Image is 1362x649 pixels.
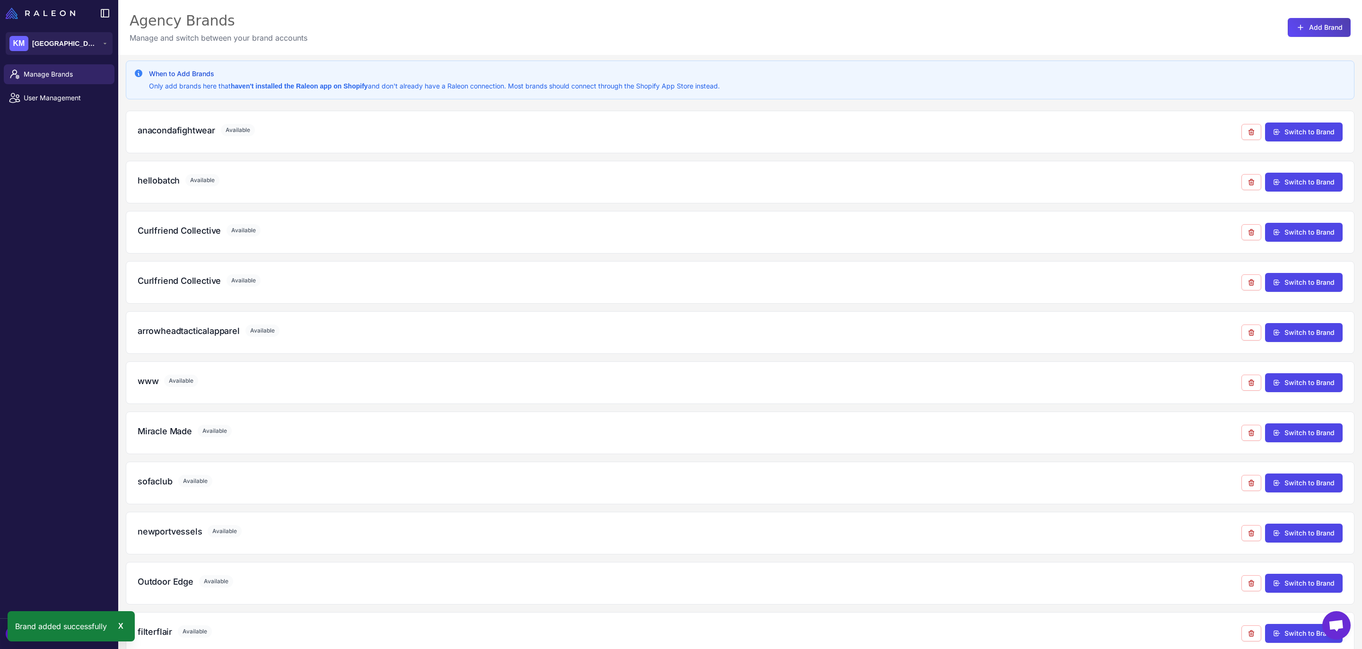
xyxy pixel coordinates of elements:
strong: haven't installed the Raleon app on Shopify [231,82,368,90]
h3: filterflair [138,625,172,638]
span: Available [178,475,212,487]
p: Manage and switch between your brand accounts [130,32,307,44]
span: User Management [24,93,107,103]
h3: www [138,375,158,387]
button: Remove from agency [1241,124,1261,140]
span: Available [227,224,261,237]
button: Switch to Brand [1265,223,1343,242]
button: Remove from agency [1241,625,1261,641]
button: Switch to Brand [1265,524,1343,543]
a: Manage Brands [4,64,114,84]
a: User Management [4,88,114,108]
h3: When to Add Brands [149,69,720,79]
span: Available [227,274,261,287]
h3: sofaclub [138,475,173,488]
button: Switch to Brand [1265,624,1343,643]
p: Only add brands here that and don't already have a Raleon connection. Most brands should connect ... [149,81,720,91]
span: Manage Brands [24,69,107,79]
button: Remove from agency [1241,575,1261,591]
span: Available [164,375,198,387]
h3: Curlfriend Collective [138,224,221,237]
span: Available [221,124,255,136]
span: Available [178,625,212,638]
button: Switch to Brand [1265,273,1343,292]
button: Switch to Brand [1265,173,1343,192]
span: Available [198,425,232,437]
button: Remove from agency [1241,375,1261,391]
button: Remove from agency [1241,274,1261,290]
button: Remove from agency [1241,174,1261,190]
button: Remove from agency [1241,475,1261,491]
h3: Outdoor Edge [138,575,193,588]
button: Switch to Brand [1265,373,1343,392]
span: Available [245,324,279,337]
span: Available [185,174,219,186]
div: Agency Brands [130,11,307,30]
button: Switch to Brand [1265,574,1343,593]
span: [GEOGRAPHIC_DATA] [32,38,98,49]
button: Add Brand [1288,18,1351,37]
h3: Curlfriend Collective [138,274,221,287]
h3: hellobatch [138,174,180,187]
button: Switch to Brand [1265,423,1343,442]
div: Brand added successfully [8,611,135,641]
button: KM[GEOGRAPHIC_DATA] [6,32,113,55]
h3: arrowheadtacticalapparel [138,324,240,337]
div: Open chat [1322,611,1351,640]
div: X [114,619,127,634]
img: Raleon Logo [6,8,75,19]
button: Switch to Brand [1265,323,1343,342]
div: MS [6,626,25,641]
span: Available [199,575,233,588]
button: Remove from agency [1241,425,1261,441]
button: Remove from agency [1241,224,1261,240]
a: Raleon Logo [6,8,79,19]
button: Switch to Brand [1265,123,1343,141]
h3: newportvessels [138,525,202,538]
button: Switch to Brand [1265,474,1343,492]
div: KM [9,36,28,51]
h3: Miracle Made [138,425,192,438]
h3: anacondafightwear [138,124,215,137]
button: Remove from agency [1241,525,1261,541]
button: Remove from agency [1241,324,1261,341]
span: Available [208,525,242,537]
